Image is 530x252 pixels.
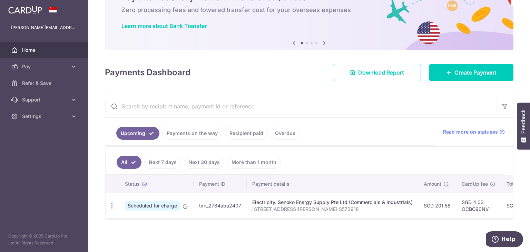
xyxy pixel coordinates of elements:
span: Status [125,181,140,187]
span: Refer & Save [22,80,68,87]
a: Upcoming [116,127,159,140]
span: Pay [22,63,68,70]
h6: Zero processing fees and lowered transfer cost for your overseas expenses [121,6,497,14]
h4: Payments Dashboard [105,66,190,79]
a: More than 1 month [227,156,281,169]
span: Home [22,47,68,54]
a: Recipient paid [225,127,268,140]
a: Learn more about Bank Transfer [121,22,207,29]
td: SGD 4.03 OCBC90NV [456,193,501,218]
a: All [117,156,141,169]
img: CardUp [8,6,42,14]
a: Next 7 days [144,156,181,169]
input: Search by recipient name, payment id or reference [105,95,497,117]
span: Settings [22,113,68,120]
span: Amount [424,181,441,187]
a: Next 30 days [184,156,224,169]
a: Overdue [271,127,300,140]
span: Download Report [358,68,404,77]
th: Payment details [247,175,418,193]
span: Total amt. [507,181,529,187]
th: Payment ID [194,175,247,193]
span: Scheduled for charge [125,201,180,211]
span: CardUp fee [462,181,488,187]
span: Feedback [520,109,527,134]
td: txn_2784aba2407 [194,193,247,218]
a: Payments on the way [162,127,222,140]
td: SGD 201.56 [418,193,456,218]
div: Electricity. Senoko Energy Supply Pte Ltd (Commercials & Industrials) [252,199,413,206]
p: [STREET_ADDRESS][PERSON_NAME] S573918 [252,206,413,213]
span: Support [22,96,68,103]
iframe: Opens a widget where you can find more information [486,231,523,249]
button: Feedback - Show survey [517,103,530,149]
a: Read more on statuses [443,128,505,135]
p: [PERSON_NAME][EMAIL_ADDRESS][PERSON_NAME][DOMAIN_NAME] [11,24,77,31]
span: Read more on statuses [443,128,498,135]
span: Create Payment [454,68,497,77]
a: Create Payment [429,64,513,81]
a: Download Report [333,64,421,81]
